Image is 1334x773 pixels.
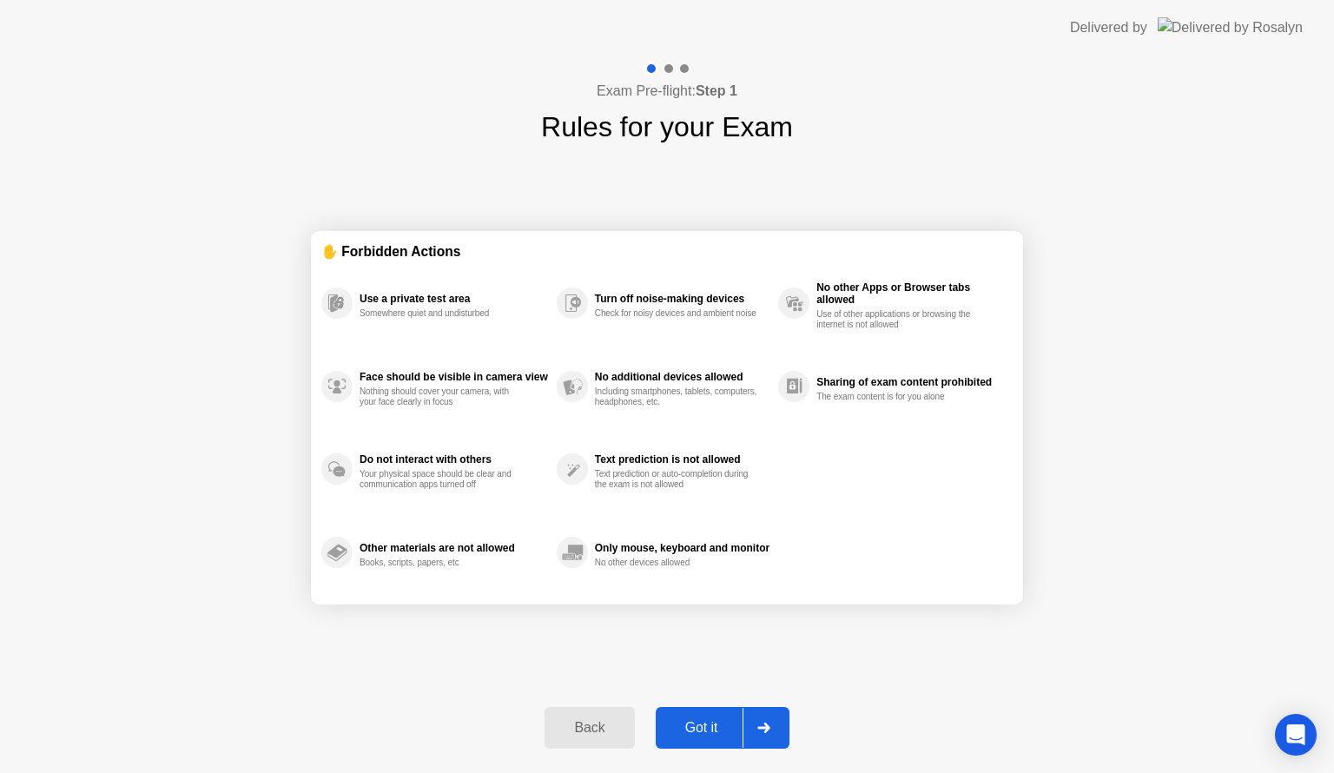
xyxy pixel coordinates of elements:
[360,386,524,407] div: Nothing should cover your camera, with your face clearly in focus
[595,308,759,319] div: Check for noisy devices and ambient noise
[1158,17,1303,37] img: Delivered by Rosalyn
[360,308,524,319] div: Somewhere quiet and undisturbed
[597,81,737,102] h4: Exam Pre-flight:
[595,386,759,407] div: Including smartphones, tablets, computers, headphones, etc.
[595,371,769,383] div: No additional devices allowed
[816,376,1004,388] div: Sharing of exam content prohibited
[360,293,548,305] div: Use a private test area
[816,281,1004,306] div: No other Apps or Browser tabs allowed
[1070,17,1147,38] div: Delivered by
[1275,714,1317,756] div: Open Intercom Messenger
[696,83,737,98] b: Step 1
[816,392,981,402] div: The exam content is for you alone
[656,707,789,749] button: Got it
[595,469,759,490] div: Text prediction or auto-completion during the exam is not allowed
[595,293,769,305] div: Turn off noise-making devices
[550,720,629,736] div: Back
[595,453,769,466] div: Text prediction is not allowed
[360,558,524,568] div: Books, scripts, papers, etc
[541,106,793,148] h1: Rules for your Exam
[321,241,1013,261] div: ✋ Forbidden Actions
[661,720,743,736] div: Got it
[360,542,548,554] div: Other materials are not allowed
[595,542,769,554] div: Only mouse, keyboard and monitor
[816,309,981,330] div: Use of other applications or browsing the internet is not allowed
[360,469,524,490] div: Your physical space should be clear and communication apps turned off
[360,453,548,466] div: Do not interact with others
[595,558,759,568] div: No other devices allowed
[360,371,548,383] div: Face should be visible in camera view
[545,707,634,749] button: Back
